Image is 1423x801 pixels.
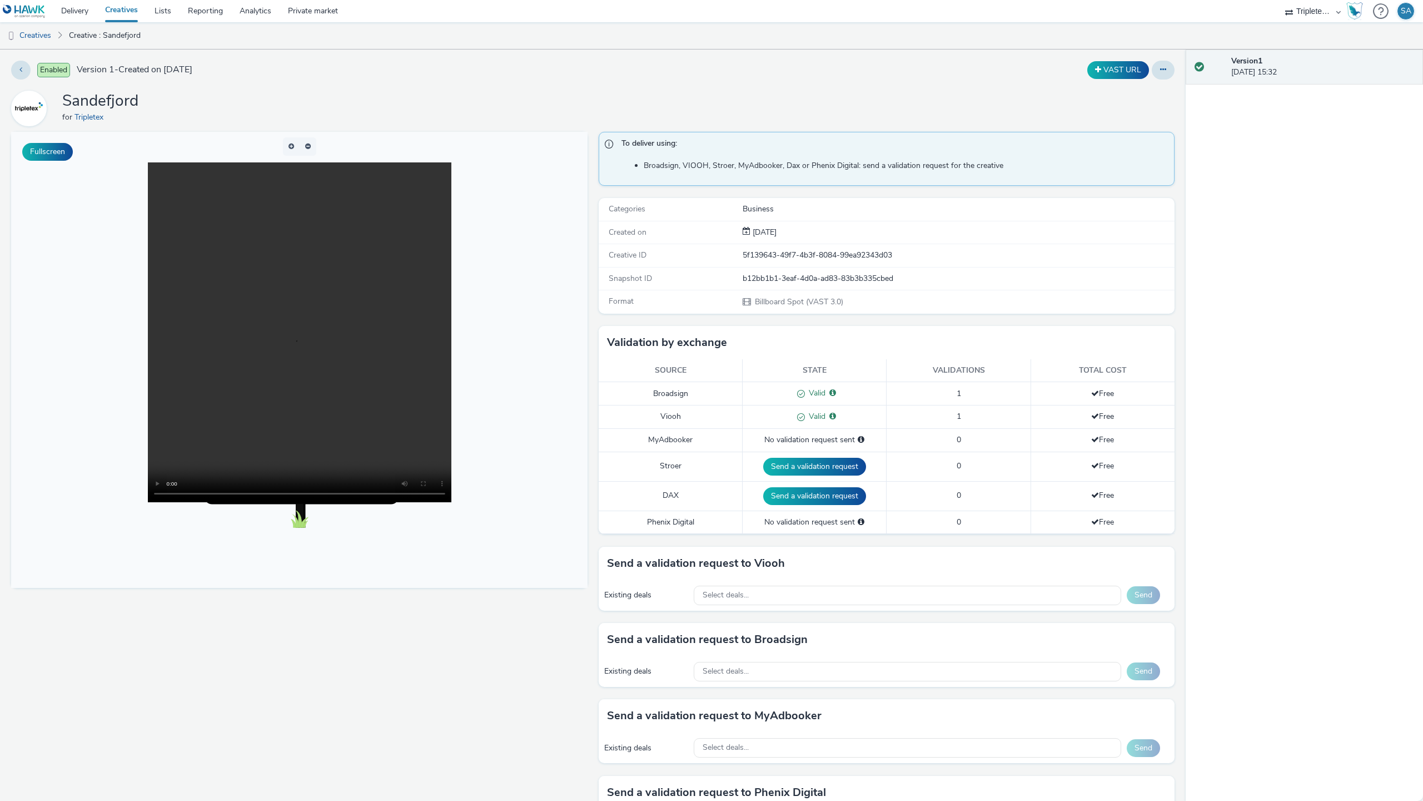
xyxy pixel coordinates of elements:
span: Version 1 - Created on [DATE] [77,63,192,76]
span: Creative ID [609,250,646,260]
span: 0 [957,434,961,445]
span: Select deals... [703,667,749,676]
div: Duplicate the creative as a VAST URL [1084,61,1152,79]
span: Valid [805,388,825,398]
span: 1 [957,388,961,399]
td: Viooh [599,406,743,429]
span: Enabled [37,63,70,77]
a: Hawk Academy [1346,2,1367,20]
span: Free [1091,517,1114,527]
img: dooh [6,31,17,42]
div: No validation request sent [748,434,880,446]
span: Categories [609,204,645,214]
th: State [743,359,887,382]
td: DAX [599,481,743,511]
div: Business [743,204,1174,215]
h1: Sandefjord [62,91,138,112]
h3: Send a validation request to MyAdbooker [607,708,822,724]
span: Free [1091,490,1114,501]
li: Broadsign, VIOOH, Stroer, MyAdbooker, Dax or Phenix Digital: send a validation request for the cr... [644,160,1169,171]
span: Billboard Spot (VAST 3.0) [754,296,843,307]
button: Send [1127,662,1160,680]
span: 0 [957,490,961,501]
td: Phenix Digital [599,511,743,533]
div: 5f139643-49f7-4b3f-8084-99ea92343d03 [743,250,1174,261]
span: Select deals... [703,591,749,600]
th: Total cost [1031,359,1175,382]
span: Free [1091,388,1114,399]
a: Tripletex [11,103,51,113]
img: Tripletex [13,92,45,125]
div: Creation 26 August 2025, 15:32 [750,227,777,238]
span: Free [1091,434,1114,445]
img: Hawk Academy [1346,2,1363,20]
div: b12bb1b1-3eaf-4d0a-ad83-83b3b335cbed [743,273,1174,284]
span: for [62,112,74,122]
h3: Send a validation request to Phenix Digital [607,784,826,801]
div: No validation request sent [748,517,880,528]
a: Tripletex [74,112,108,122]
div: Please select a deal below and click on Send to send a validation request to Phenix Digital. [858,517,864,528]
span: 0 [957,517,961,527]
div: Existing deals [604,743,689,754]
span: Created on [609,227,646,238]
h3: Validation by exchange [607,334,727,351]
div: SA [1401,3,1411,19]
span: Valid [805,411,825,422]
span: Snapshot ID [609,273,652,284]
td: MyAdbooker [599,429,743,452]
span: Format [609,296,634,306]
span: Free [1091,411,1114,422]
button: Fullscreen [22,143,73,161]
span: Free [1091,461,1114,471]
h3: Send a validation request to Viooh [607,555,785,572]
td: Stroer [599,452,743,481]
th: Validations [887,359,1031,382]
h3: Send a validation request to Broadsign [607,631,808,648]
div: [DATE] 15:32 [1231,56,1414,78]
button: Send [1127,586,1160,604]
td: Broadsign [599,382,743,406]
button: Send a validation request [763,458,866,476]
button: Send [1127,739,1160,757]
div: Existing deals [604,590,689,601]
button: VAST URL [1087,61,1149,79]
div: Existing deals [604,666,689,677]
span: 0 [957,461,961,471]
strong: Version 1 [1231,56,1262,66]
span: 1 [957,411,961,422]
span: To deliver using: [621,138,1163,152]
button: Send a validation request [763,487,866,505]
span: [DATE] [750,227,777,238]
img: undefined Logo [3,4,46,18]
th: Source [599,359,743,382]
span: Select deals... [703,743,749,753]
div: Please select a deal below and click on Send to send a validation request to MyAdbooker. [858,434,864,446]
a: Creative : Sandefjord [63,22,146,49]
